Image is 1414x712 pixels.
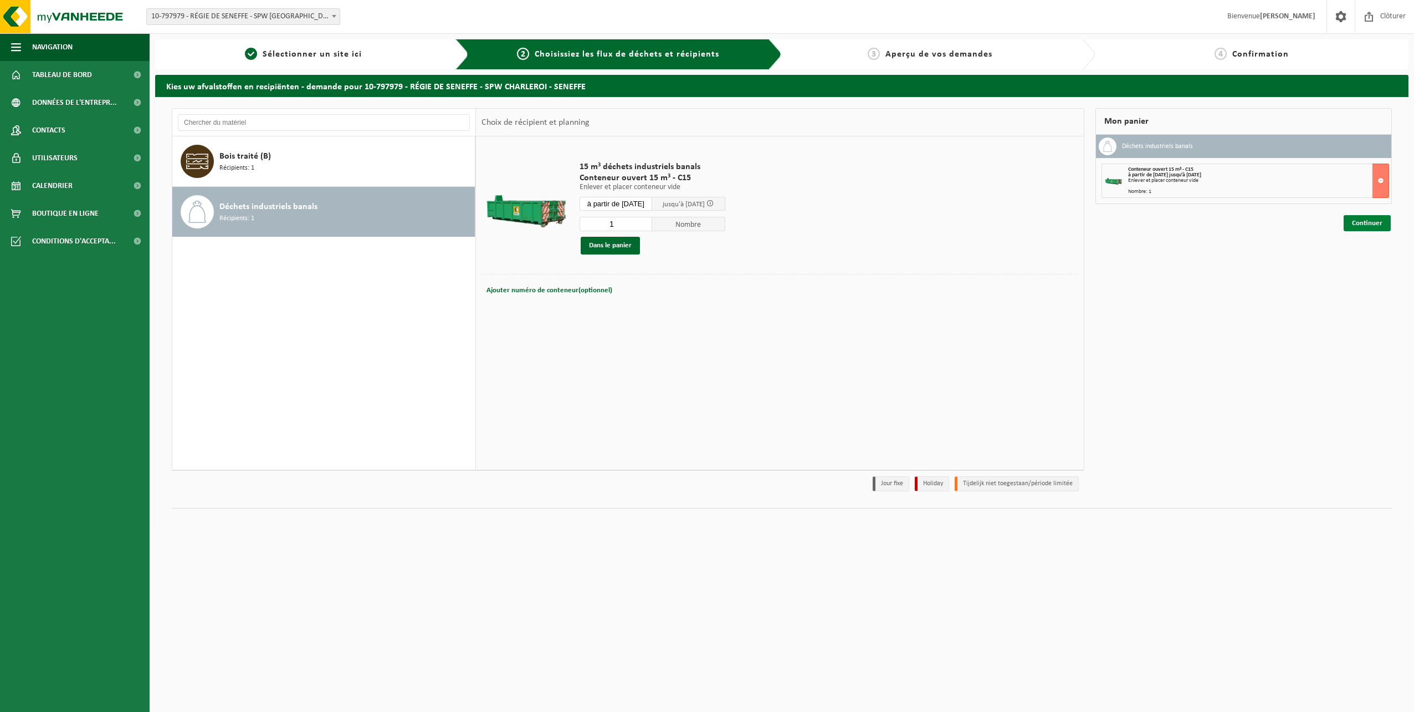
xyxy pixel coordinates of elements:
span: Calendrier [32,172,73,200]
li: Jour fixe [873,476,909,491]
span: 15 m³ déchets industriels banals [580,161,725,172]
p: Enlever et placer conteneur vide [580,184,725,191]
button: Déchets industriels banals Récipients: 1 [172,187,475,237]
h2: Kies uw afvalstoffen en recipiënten - demande pour 10-797979 - RÉGIE DE SENEFFE - SPW CHARLEROI -... [155,75,1408,96]
span: 1 [245,48,257,60]
div: Mon panier [1095,108,1392,135]
span: Utilisateurs [32,144,78,172]
a: Continuer [1344,215,1391,231]
span: Ajouter numéro de conteneur(optionnel) [486,287,612,294]
li: Tijdelijk niet toegestaan/période limitée [955,476,1079,491]
span: Bois traité (B) [219,150,271,163]
a: 1Sélectionner un site ici [161,48,447,61]
div: Enlever et placer conteneur vide [1128,178,1389,184]
span: Récipients: 1 [219,163,254,174]
span: Conteneur ouvert 15 m³ - C15 [1128,166,1193,172]
span: Contacts [32,116,65,144]
button: Ajouter numéro de conteneur(optionnel) [485,283,613,298]
h3: Déchets industriels banals [1122,138,1193,155]
span: Conditions d'accepta... [32,227,116,255]
span: Récipients: 1 [219,213,254,224]
span: Aperçu de vos demandes [885,50,992,59]
span: 2 [517,48,529,60]
span: Boutique en ligne [32,200,99,227]
div: Nombre: 1 [1128,189,1389,195]
span: Navigation [32,33,73,61]
strong: à partir de [DATE] jusqu'à [DATE] [1128,172,1201,178]
span: Conteneur ouvert 15 m³ - C15 [580,172,725,184]
span: 4 [1215,48,1227,60]
input: Chercher du matériel [178,114,470,131]
span: Déchets industriels banals [219,200,317,213]
span: 10-797979 - RÉGIE DE SENEFFE - SPW CHARLEROI - SENEFFE [146,8,340,25]
div: Choix de récipient et planning [476,109,595,136]
span: 10-797979 - RÉGIE DE SENEFFE - SPW CHARLEROI - SENEFFE [147,9,340,24]
span: Données de l'entrepr... [32,89,117,116]
button: Bois traité (B) Récipients: 1 [172,136,475,187]
span: Nombre [652,217,725,231]
span: Sélectionner un site ici [263,50,362,59]
span: jusqu'à [DATE] [663,201,705,208]
span: 3 [868,48,880,60]
input: Sélectionnez date [580,197,653,211]
strong: [PERSON_NAME] [1260,12,1315,21]
li: Holiday [915,476,949,491]
span: Choisissiez les flux de déchets et récipients [535,50,719,59]
button: Dans le panier [581,237,640,255]
span: Confirmation [1232,50,1289,59]
span: Tableau de bord [32,61,92,89]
